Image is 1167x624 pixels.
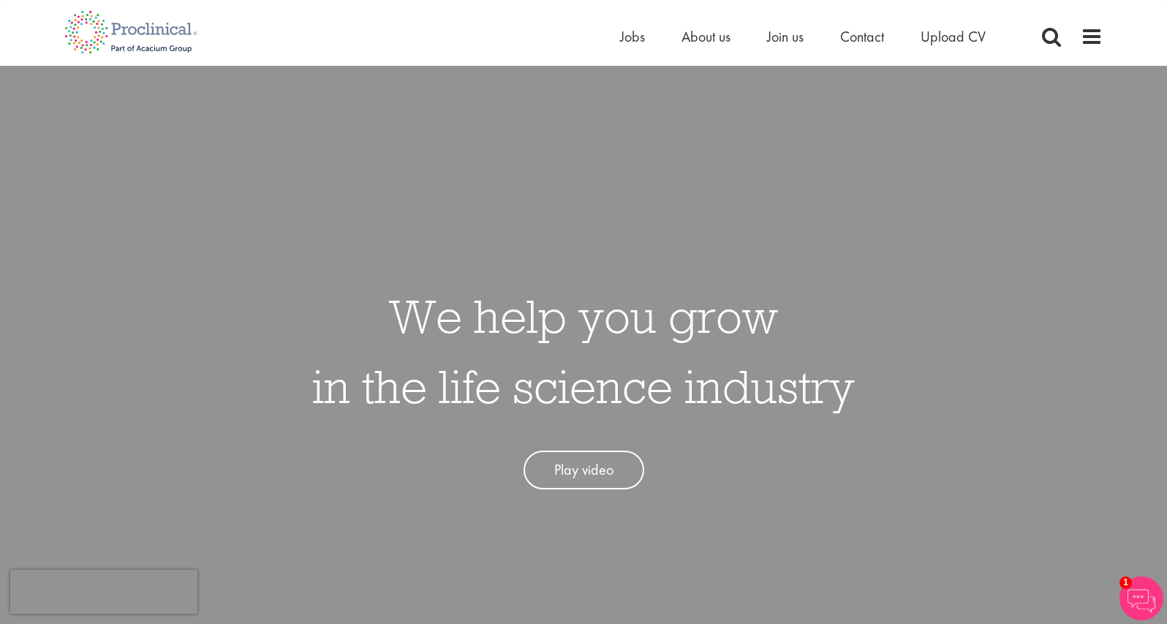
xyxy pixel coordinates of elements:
a: Join us [767,27,804,46]
a: Jobs [620,27,645,46]
img: Chatbot [1119,576,1163,620]
a: Contact [840,27,884,46]
h1: We help you grow in the life science industry [312,281,855,421]
a: Play video [524,451,644,489]
span: 1 [1119,576,1132,589]
a: About us [681,27,730,46]
a: Upload CV [921,27,986,46]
